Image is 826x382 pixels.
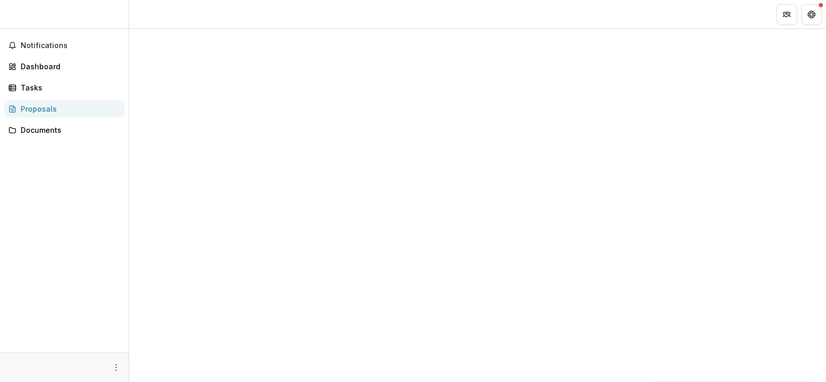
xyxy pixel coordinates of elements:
button: Partners [776,4,797,25]
a: Documents [4,121,124,139]
button: More [110,361,122,374]
div: Documents [21,125,116,135]
div: Proposals [21,103,116,114]
a: Proposals [4,100,124,117]
button: Get Help [801,4,822,25]
a: Tasks [4,79,124,96]
div: Dashboard [21,61,116,72]
button: Notifications [4,37,124,54]
div: Tasks [21,82,116,93]
span: Notifications [21,41,120,50]
a: Dashboard [4,58,124,75]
